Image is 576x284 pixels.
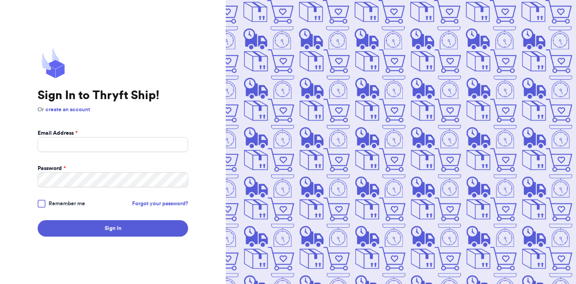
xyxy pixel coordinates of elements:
[38,129,78,137] label: Email Address
[132,200,188,208] a: Forgot your password?
[38,165,66,172] label: Password
[38,220,188,237] button: Sign In
[49,200,85,208] span: Remember me
[45,107,90,112] a: create an account
[38,89,188,103] h1: Sign In to Thryft Ship!
[38,106,188,114] p: Or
